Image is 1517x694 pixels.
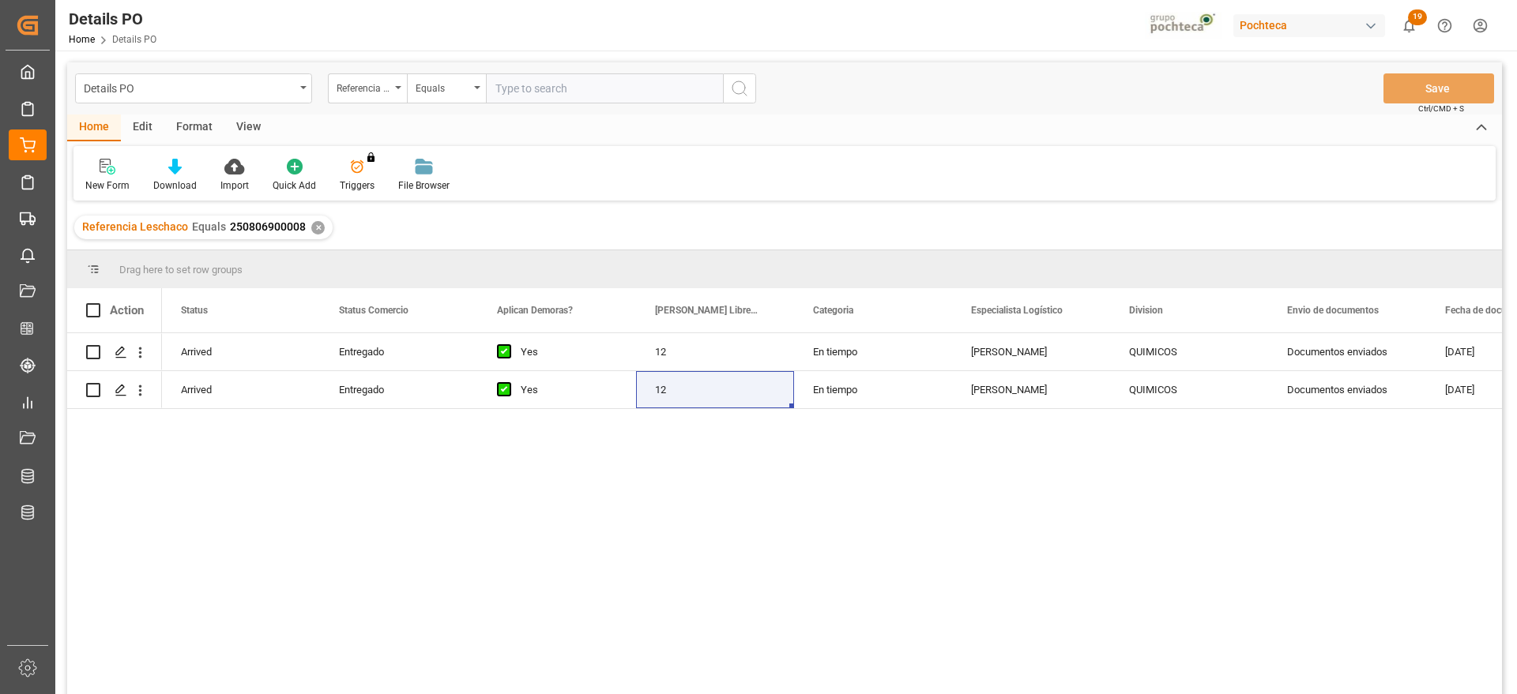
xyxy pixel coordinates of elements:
[337,77,390,96] div: Referencia Leschaco
[521,372,617,408] div: Yes
[67,114,121,141] div: Home
[1129,334,1249,370] div: QUIMICOS
[1427,8,1462,43] button: Help Center
[636,371,794,408] div: 12
[1418,103,1464,114] span: Ctrl/CMD + S
[1145,12,1223,39] img: pochtecaImg.jpg_1689854062.jpg
[162,333,320,370] div: Arrived
[416,77,469,96] div: Equals
[1287,305,1379,316] span: Envio de documentos
[220,178,249,193] div: Import
[1391,8,1427,43] button: show 19 new notifications
[84,77,295,97] div: Details PO
[723,73,756,103] button: search button
[69,34,95,45] a: Home
[224,114,273,141] div: View
[67,371,162,409] div: Press SPACE to select this row.
[971,305,1063,316] span: Especialista Logístico
[1129,372,1249,408] div: QUIMICOS
[813,305,853,316] span: Categoria
[655,305,761,316] span: [PERSON_NAME] Libres Demoras
[153,178,197,193] div: Download
[1129,305,1163,316] span: Division
[1268,333,1426,370] div: Documentos enviados
[230,220,306,233] span: 250806900008
[162,371,320,408] div: Arrived
[85,178,130,193] div: New Form
[339,372,459,408] div: Entregado
[328,73,407,103] button: open menu
[1383,73,1494,103] button: Save
[82,220,188,233] span: Referencia Leschaco
[67,333,162,371] div: Press SPACE to select this row.
[69,7,156,31] div: Details PO
[636,333,794,370] div: 12
[521,334,617,370] div: Yes
[164,114,224,141] div: Format
[952,371,1110,408] div: [PERSON_NAME]
[497,305,573,316] span: Aplican Demoras?
[119,264,243,276] span: Drag here to set row groups
[1408,9,1427,25] span: 19
[339,305,408,316] span: Status Comercio
[181,305,208,316] span: Status
[1268,371,1426,408] div: Documentos enviados
[794,371,952,408] div: En tiempo
[794,333,952,370] div: En tiempo
[110,303,144,317] div: Action
[273,178,316,193] div: Quick Add
[192,220,226,233] span: Equals
[952,333,1110,370] div: [PERSON_NAME]
[1233,14,1385,37] div: Pochteca
[486,73,723,103] input: Type to search
[311,221,325,234] div: ✕
[75,73,312,103] button: open menu
[121,114,164,141] div: Edit
[398,178,450,193] div: File Browser
[1233,10,1391,40] button: Pochteca
[407,73,486,103] button: open menu
[339,334,459,370] div: Entregado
